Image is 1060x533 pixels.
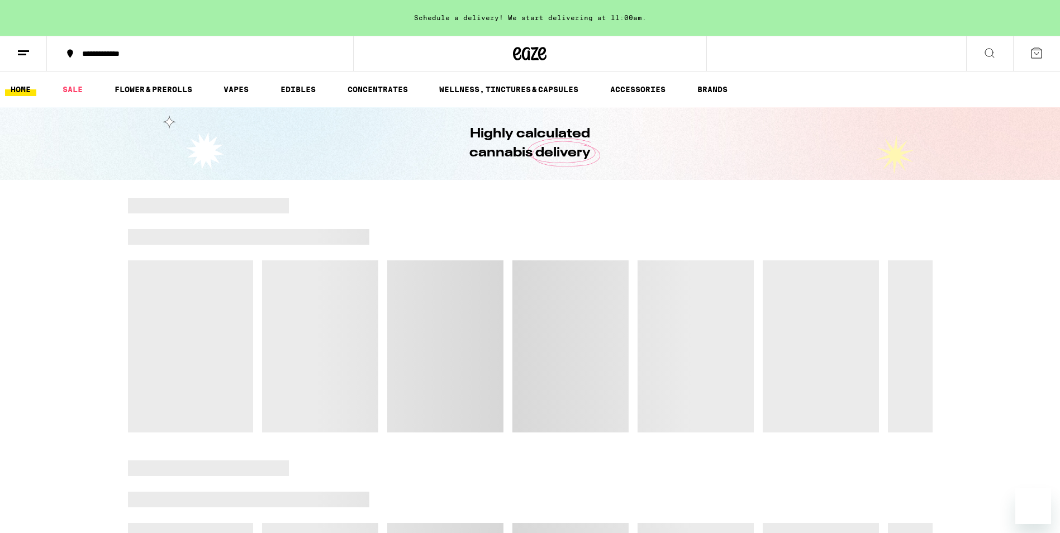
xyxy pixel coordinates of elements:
[5,83,36,96] a: HOME
[438,125,622,163] h1: Highly calculated cannabis delivery
[57,83,88,96] a: SALE
[605,83,671,96] a: ACCESSORIES
[342,83,413,96] a: CONCENTRATES
[434,83,584,96] a: WELLNESS, TINCTURES & CAPSULES
[218,83,254,96] a: VAPES
[1015,488,1051,524] iframe: Button to launch messaging window
[275,83,321,96] a: EDIBLES
[692,83,733,96] a: BRANDS
[109,83,198,96] a: FLOWER & PREROLLS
